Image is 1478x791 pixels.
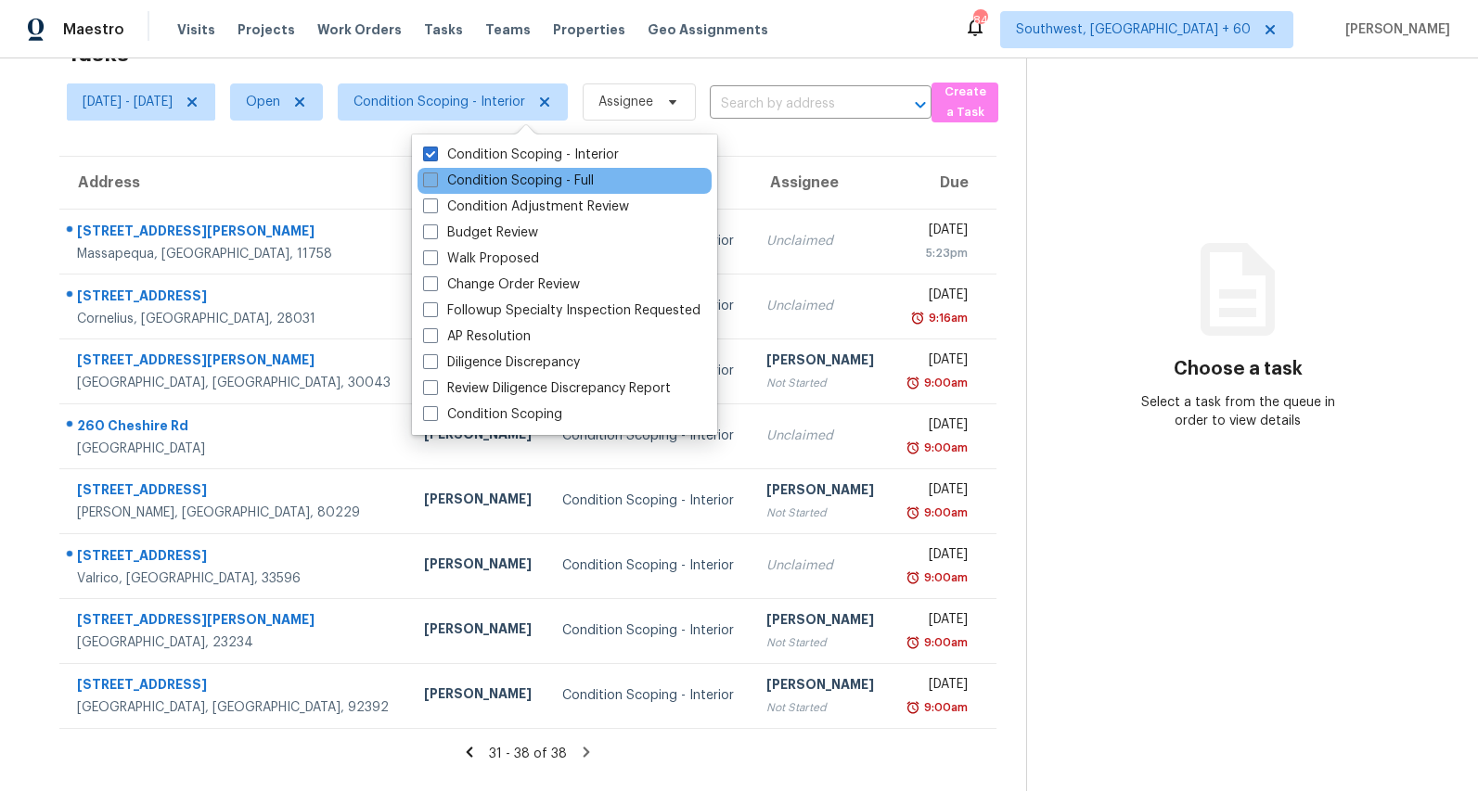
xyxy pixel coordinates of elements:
[920,698,968,717] div: 9:00am
[906,504,920,522] img: Overdue Alarm Icon
[766,610,876,633] div: [PERSON_NAME]
[920,633,968,652] div: 9:00am
[77,287,394,310] div: [STREET_ADDRESS]
[1133,393,1343,430] div: Select a task from the queue in order to view details
[77,245,394,263] div: Massapequa, [GEOGRAPHIC_DATA], 11758
[423,275,580,294] label: Change Order Review
[424,23,463,36] span: Tasks
[423,223,538,242] label: Budget Review
[890,157,996,209] th: Due
[766,480,876,504] div: [PERSON_NAME]
[317,20,402,39] span: Work Orders
[905,480,968,504] div: [DATE]
[77,569,394,588] div: Valrico, [GEOGRAPHIC_DATA], 33596
[905,244,968,262] div: 5:23pm
[67,45,129,63] h2: Tasks
[766,232,876,250] div: Unclaimed
[906,374,920,392] img: Overdue Alarm Icon
[906,439,920,457] img: Overdue Alarm Icon
[353,93,525,111] span: Condition Scoping - Interior
[423,301,700,320] label: Followup Specialty Inspection Requested
[920,374,968,392] div: 9:00am
[77,222,394,245] div: [STREET_ADDRESS][PERSON_NAME]
[409,157,548,209] th: HPM
[77,675,394,698] div: [STREET_ADDRESS]
[925,309,968,327] div: 9:16am
[424,490,533,513] div: [PERSON_NAME]
[905,675,968,698] div: [DATE]
[766,427,876,445] div: Unclaimed
[752,157,891,209] th: Assignee
[648,20,768,39] span: Geo Assignments
[766,374,876,392] div: Not Started
[423,379,671,398] label: Review Diligence Discrepancy Report
[906,698,920,717] img: Overdue Alarm Icon
[905,415,968,439] div: [DATE]
[77,351,394,374] div: [STREET_ADDRESS][PERSON_NAME]
[424,425,533,448] div: [PERSON_NAME]
[766,351,876,374] div: [PERSON_NAME]
[562,427,736,445] div: Condition Scoping - Interior
[77,440,394,458] div: [GEOGRAPHIC_DATA]
[485,20,531,39] span: Teams
[424,684,533,708] div: [PERSON_NAME]
[766,698,876,717] div: Not Started
[905,221,968,244] div: [DATE]
[710,90,880,119] input: Search by address
[77,546,394,569] div: [STREET_ADDRESS]
[910,309,925,327] img: Overdue Alarm Icon
[562,621,736,640] div: Condition Scoping - Interior
[83,93,173,111] span: [DATE] - [DATE]
[77,610,394,633] div: [STREET_ADDRESS][PERSON_NAME]
[423,172,594,190] label: Condition Scoping - Full
[489,747,567,760] span: 31 - 38 of 38
[906,633,920,652] img: Overdue Alarm Icon
[63,20,124,39] span: Maestro
[905,610,968,633] div: [DATE]
[766,297,876,315] div: Unclaimed
[423,146,619,164] label: Condition Scoping - Interior
[598,93,653,111] span: Assignee
[973,11,986,30] div: 846
[246,93,280,111] span: Open
[423,198,629,216] label: Condition Adjustment Review
[932,83,998,122] button: Create a Task
[177,20,215,39] span: Visits
[423,405,562,424] label: Condition Scoping
[77,374,394,392] div: [GEOGRAPHIC_DATA], [GEOGRAPHIC_DATA], 30043
[553,20,625,39] span: Properties
[562,686,736,705] div: Condition Scoping - Interior
[766,556,876,575] div: Unclaimed
[1338,20,1450,39] span: [PERSON_NAME]
[238,20,295,39] span: Projects
[424,619,533,643] div: [PERSON_NAME]
[77,480,394,504] div: [STREET_ADDRESS]
[77,310,394,328] div: Cornelius, [GEOGRAPHIC_DATA], 28031
[766,504,876,522] div: Not Started
[941,82,989,124] span: Create a Task
[920,504,968,522] div: 9:00am
[905,545,968,568] div: [DATE]
[1016,20,1251,39] span: Southwest, [GEOGRAPHIC_DATA] + 60
[920,568,968,587] div: 9:00am
[1174,360,1303,378] h3: Choose a task
[907,92,933,118] button: Open
[905,286,968,309] div: [DATE]
[766,675,876,698] div: [PERSON_NAME]
[77,698,394,717] div: [GEOGRAPHIC_DATA], [GEOGRAPHIC_DATA], 92392
[59,157,409,209] th: Address
[423,327,531,346] label: AP Resolution
[766,633,876,652] div: Not Started
[77,504,394,522] div: [PERSON_NAME], [GEOGRAPHIC_DATA], 80229
[562,491,736,510] div: Condition Scoping - Interior
[77,633,394,652] div: [GEOGRAPHIC_DATA], 23234
[423,353,580,372] label: Diligence Discrepancy
[562,556,736,575] div: Condition Scoping - Interior
[905,351,968,374] div: [DATE]
[920,439,968,457] div: 9:00am
[424,555,533,578] div: [PERSON_NAME]
[77,416,394,440] div: 260 Cheshire Rd
[906,568,920,587] img: Overdue Alarm Icon
[423,249,539,268] label: Walk Proposed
